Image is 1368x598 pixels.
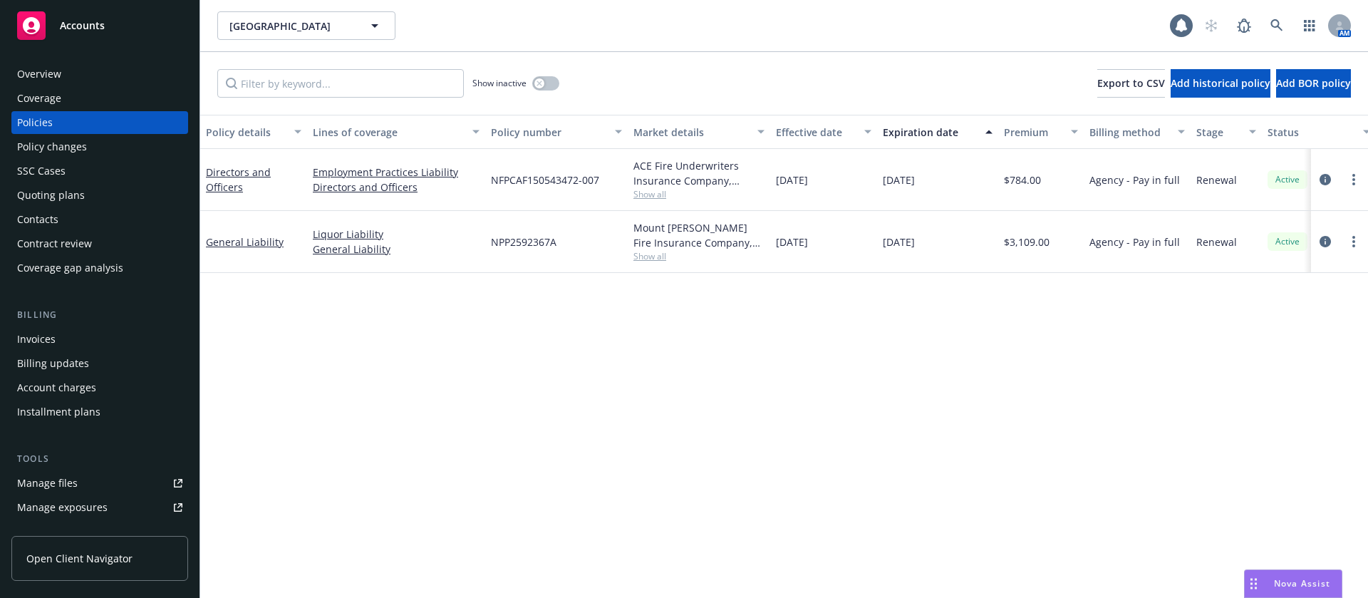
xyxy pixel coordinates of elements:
a: Policy changes [11,135,188,158]
div: Manage files [17,472,78,495]
a: Quoting plans [11,184,188,207]
div: Policies [17,111,53,134]
span: Nova Assist [1274,577,1330,589]
div: Quoting plans [17,184,85,207]
a: General Liability [313,242,480,257]
span: [DATE] [883,234,915,249]
div: Billing [11,308,188,322]
span: NPP2592367A [491,234,556,249]
button: Export to CSV [1097,69,1165,98]
div: Effective date [776,125,856,140]
div: Manage certificates [17,520,110,543]
div: Contacts [17,208,58,231]
a: Billing updates [11,352,188,375]
span: Active [1273,173,1302,186]
div: Stage [1196,125,1240,140]
span: $3,109.00 [1004,234,1050,249]
span: Renewal [1196,234,1237,249]
div: Mount [PERSON_NAME] Fire Insurance Company, USLI, CRC Group [633,220,765,250]
a: General Liability [206,235,284,249]
div: Overview [17,63,61,86]
button: Nova Assist [1244,569,1342,598]
a: Switch app [1295,11,1324,40]
div: Drag to move [1245,570,1263,597]
span: Add historical policy [1171,76,1270,90]
span: Show all [633,188,765,200]
a: Manage exposures [11,496,188,519]
a: Directors and Officers [313,180,480,195]
div: Manage exposures [17,496,108,519]
div: Market details [633,125,749,140]
span: Renewal [1196,172,1237,187]
a: circleInformation [1317,171,1334,188]
span: Accounts [60,20,105,31]
button: Stage [1191,115,1262,149]
span: Show inactive [472,77,527,89]
a: Overview [11,63,188,86]
a: Manage certificates [11,520,188,543]
a: Installment plans [11,401,188,423]
button: Billing method [1084,115,1191,149]
div: SSC Cases [17,160,66,182]
a: Coverage [11,87,188,110]
span: Show all [633,250,765,262]
a: Report a Bug [1230,11,1258,40]
div: Lines of coverage [313,125,464,140]
a: Contract review [11,232,188,255]
a: circleInformation [1317,233,1334,250]
div: Tools [11,452,188,466]
button: Lines of coverage [307,115,485,149]
a: Employment Practices Liability [313,165,480,180]
a: Search [1263,11,1291,40]
a: more [1345,233,1362,250]
button: [GEOGRAPHIC_DATA] [217,11,395,40]
div: Coverage gap analysis [17,257,123,279]
input: Filter by keyword... [217,69,464,98]
button: Policy number [485,115,628,149]
button: Market details [628,115,770,149]
a: Manage files [11,472,188,495]
a: Account charges [11,376,188,399]
a: Start snowing [1197,11,1225,40]
div: Policy changes [17,135,87,158]
a: Accounts [11,6,188,46]
span: [DATE] [776,234,808,249]
a: more [1345,171,1362,188]
span: [DATE] [776,172,808,187]
span: Open Client Navigator [26,551,133,566]
button: Premium [998,115,1084,149]
div: Expiration date [883,125,977,140]
span: Agency - Pay in full [1089,234,1180,249]
span: Active [1273,235,1302,248]
button: Effective date [770,115,877,149]
div: Coverage [17,87,61,110]
button: Policy details [200,115,307,149]
div: Account charges [17,376,96,399]
button: Add BOR policy [1276,69,1351,98]
span: $784.00 [1004,172,1041,187]
a: Coverage gap analysis [11,257,188,279]
span: [DATE] [883,172,915,187]
span: Export to CSV [1097,76,1165,90]
div: Installment plans [17,401,100,423]
div: Status [1268,125,1354,140]
a: Liquor Liability [313,227,480,242]
div: ACE Fire Underwriters Insurance Company, Chubb Group, CRC Group [633,158,765,188]
div: Billing method [1089,125,1169,140]
div: Policy details [206,125,286,140]
span: [GEOGRAPHIC_DATA] [229,19,353,33]
div: Invoices [17,328,56,351]
a: SSC Cases [11,160,188,182]
button: Expiration date [877,115,998,149]
span: Add BOR policy [1276,76,1351,90]
a: Policies [11,111,188,134]
div: Billing updates [17,352,89,375]
a: Invoices [11,328,188,351]
a: Contacts [11,208,188,231]
span: NFPCAF150543472-007 [491,172,599,187]
button: Add historical policy [1171,69,1270,98]
div: Contract review [17,232,92,255]
div: Premium [1004,125,1062,140]
span: Agency - Pay in full [1089,172,1180,187]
